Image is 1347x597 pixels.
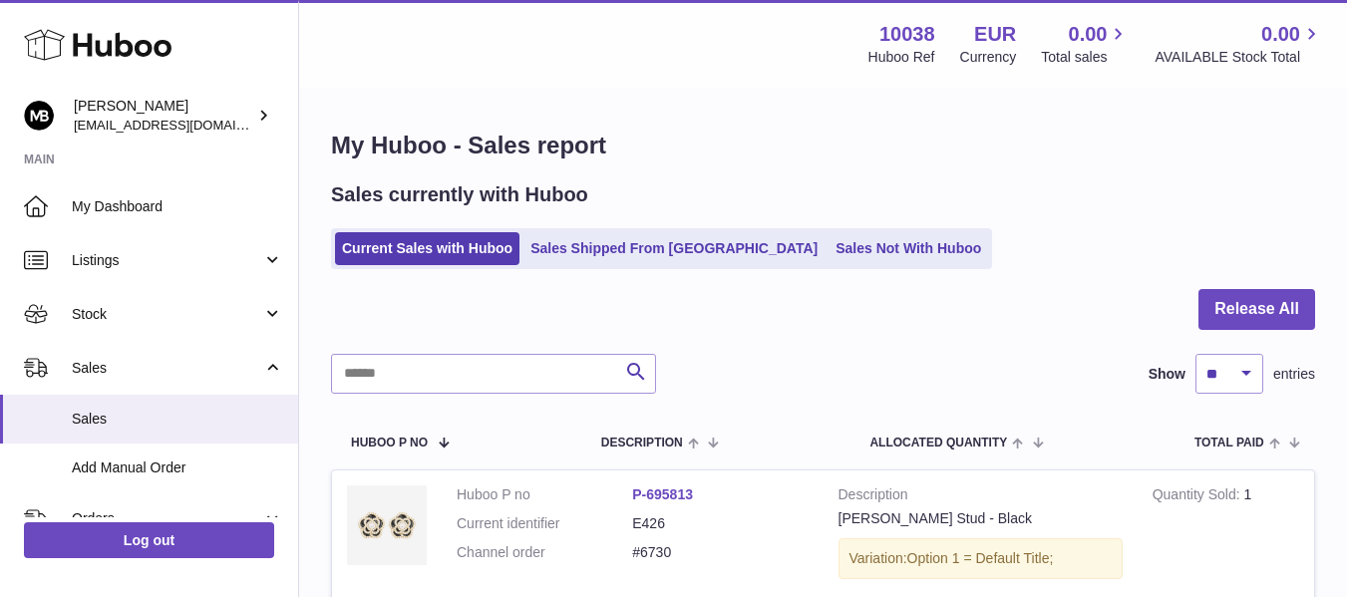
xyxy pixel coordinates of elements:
span: My Dashboard [72,197,283,216]
a: Sales Shipped From [GEOGRAPHIC_DATA] [523,232,825,265]
strong: EUR [974,21,1016,48]
a: Sales Not With Huboo [829,232,988,265]
span: entries [1273,365,1315,384]
strong: Description [839,485,1123,509]
img: 100381677070992.jpg [347,485,427,565]
span: Description [601,437,683,449]
h1: My Huboo - Sales report [331,130,1315,161]
span: Sales [72,359,262,378]
div: [PERSON_NAME] Stud - Black [839,509,1123,528]
span: Sales [72,410,283,429]
span: Huboo P no [351,437,428,449]
button: Release All [1198,289,1315,330]
span: Orders [72,509,262,528]
span: Total paid [1194,437,1264,449]
span: Stock [72,305,262,324]
span: ALLOCATED Quantity [869,437,1007,449]
dt: Current identifier [457,514,632,533]
div: Currency [960,48,1017,67]
dd: E426 [632,514,808,533]
span: Option 1 = Default Title; [907,550,1054,566]
a: Current Sales with Huboo [335,232,519,265]
div: Variation: [839,538,1123,579]
img: hi@margotbardot.com [24,101,54,131]
span: 0.00 [1261,21,1300,48]
dd: #6730 [632,543,808,562]
span: [EMAIL_ADDRESS][DOMAIN_NAME] [74,117,293,133]
dt: Channel order [457,543,632,562]
strong: 10038 [879,21,935,48]
strong: Quantity Sold [1153,486,1244,507]
a: Log out [24,522,274,558]
div: Huboo Ref [868,48,935,67]
a: 0.00 Total sales [1041,21,1130,67]
span: Total sales [1041,48,1130,67]
span: Listings [72,251,262,270]
a: P-695813 [632,486,693,502]
a: 0.00 AVAILABLE Stock Total [1155,21,1323,67]
span: 0.00 [1069,21,1108,48]
div: [PERSON_NAME] [74,97,253,135]
span: AVAILABLE Stock Total [1155,48,1323,67]
span: Add Manual Order [72,458,283,477]
label: Show [1149,365,1185,384]
dt: Huboo P no [457,485,632,504]
h2: Sales currently with Huboo [331,181,588,208]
